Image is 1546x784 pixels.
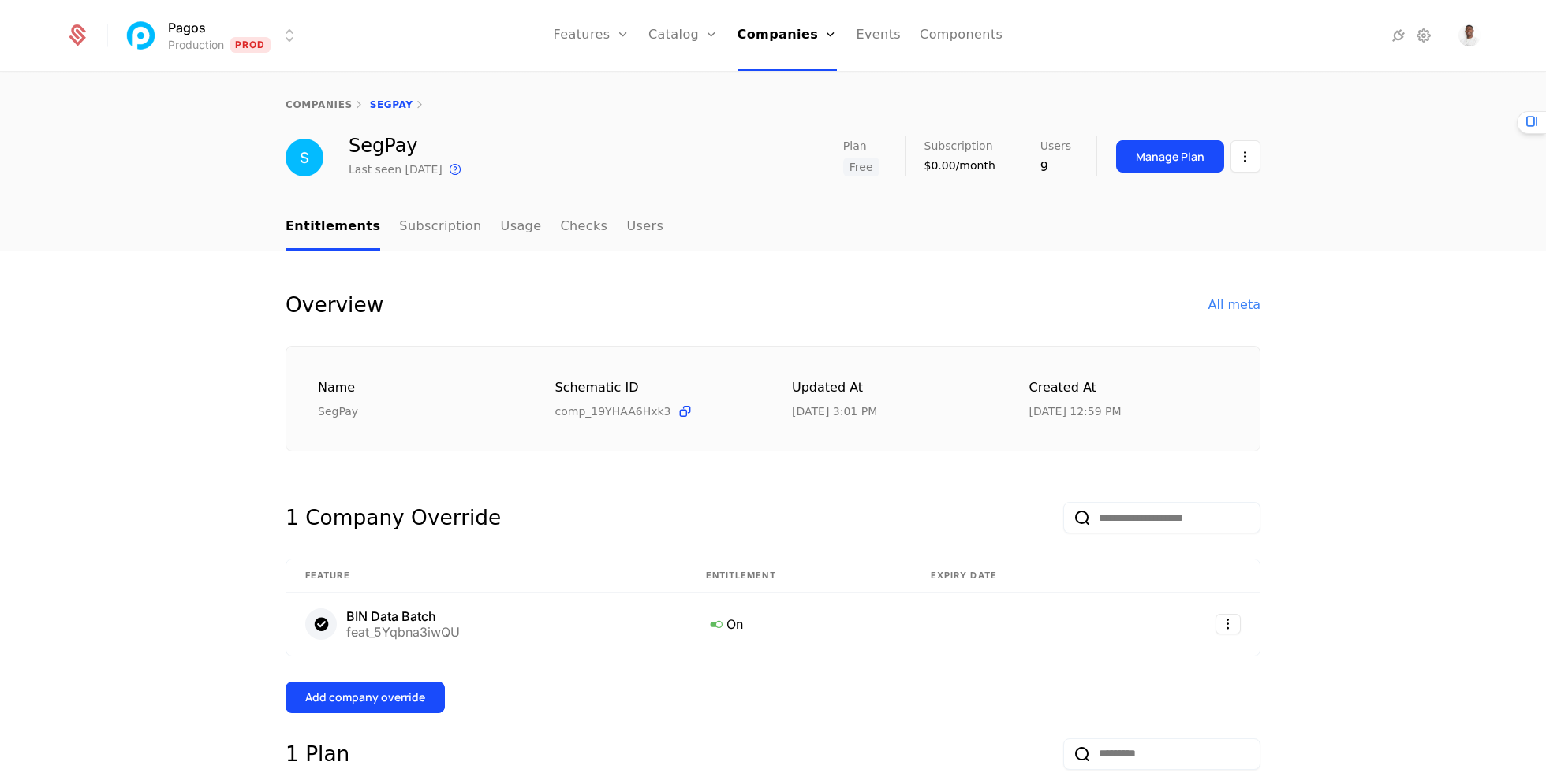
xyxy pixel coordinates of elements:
div: 1 Company Override [286,502,501,533]
div: Manage Plan [1136,149,1204,165]
span: Free [843,158,879,176]
span: Plan [843,140,867,151]
div: BIN Data Batch [346,610,460,622]
span: Users [1040,140,1071,151]
div: SegPay [318,403,517,419]
span: comp_19YHAA6Hxk3 [555,403,671,419]
a: Subscription [399,204,481,251]
img: Pagos [122,17,160,54]
nav: Main [286,204,1260,251]
div: Created at [1029,378,1229,398]
div: $0.00/month [924,158,995,173]
button: Select action [1230,140,1260,173]
div: Add company override [305,689,425,705]
th: Feature [286,559,687,593]
div: 7/17/25, 12:59 PM [1029,403,1122,419]
a: companies [286,99,353,110]
a: Usage [501,204,542,251]
div: Name [318,378,517,398]
div: 1 Plan [286,738,349,770]
a: Integrations [1389,26,1408,45]
button: Open user button [1458,24,1481,46]
div: Last seen [DATE] [349,162,443,177]
div: Overview [286,289,383,321]
div: feat_5Yqbna3iwQU [346,626,460,638]
div: Production [168,37,224,53]
th: Expiry date [912,559,1129,593]
div: Schematic ID [555,378,755,397]
div: On [706,614,893,634]
a: Settings [1414,26,1433,45]
div: All meta [1208,295,1260,314]
img: SegPay [286,139,323,176]
button: Add company override [286,682,445,713]
th: Entitlement [687,559,912,593]
a: Checks [560,204,607,251]
div: Updated at [792,378,991,398]
button: Select action [1216,614,1241,634]
button: Manage Plan [1116,140,1224,173]
span: Prod [230,37,271,53]
button: Select environment [127,18,299,53]
span: Subscription [924,140,993,151]
span: Pagos [168,18,206,37]
div: SegPay [349,136,465,155]
img: LJ Durante [1458,24,1481,46]
a: Entitlements [286,204,380,251]
div: 9 [1040,158,1071,176]
div: 8/8/25, 3:01 PM [792,403,877,419]
ul: Choose Sub Page [286,204,663,251]
a: Users [626,204,663,251]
